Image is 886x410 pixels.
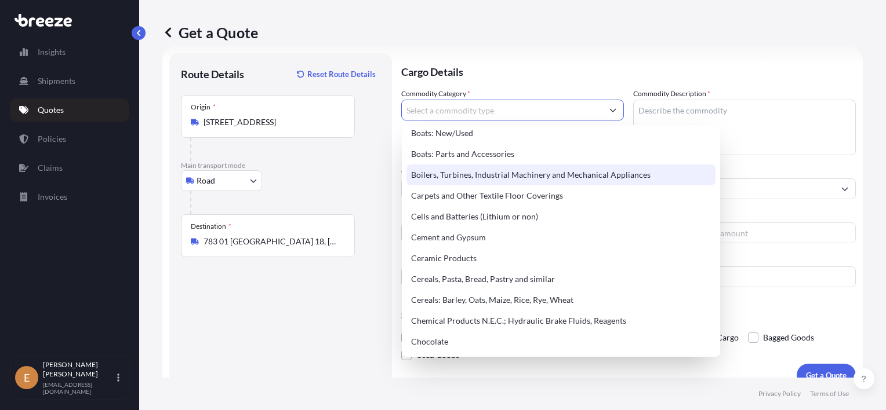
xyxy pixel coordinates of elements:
div: Boats: Parts and Accessories [406,144,716,164]
p: Get a Quote [162,23,258,42]
span: Bagged Goods [763,329,814,346]
div: Ceramic Products [406,248,716,269]
div: Cereals, Pasta, Bread, Pastry and similar [406,269,716,290]
p: Privacy Policy [758,389,801,398]
input: Select a commodity type [402,100,602,120]
p: [PERSON_NAME] [PERSON_NAME] [43,360,115,379]
p: Terms of Use [810,389,849,398]
p: Quotes [38,104,64,116]
label: Commodity Description [633,88,710,100]
p: [EMAIL_ADDRESS][DOMAIN_NAME] [43,381,115,395]
span: Freight Cost [633,211,856,220]
label: Commodity Category [401,88,470,100]
p: Main transport mode [181,161,380,170]
p: Cargo Details [401,53,856,88]
span: Road [197,175,215,186]
p: Reset Route Details [307,68,376,80]
input: Full name [634,178,834,199]
p: Insights [38,46,66,58]
div: Cereals: Barley, Oats, Maize, Rice, Rye, Wheat [406,290,716,310]
p: Claims [38,162,63,174]
button: Show suggestions [834,178,855,199]
p: Get a Quote [806,369,847,381]
p: Invoices [38,191,67,203]
div: Boilers, Turbines, Industrial Machinery and Mechanical Appliances [406,164,716,185]
p: Policies [38,133,66,145]
div: Chemical Products N.E.C.; Hydraulic Brake Fluids, Reagents [406,310,716,331]
button: Select transport [181,170,262,191]
div: Boats: New/Used [406,123,716,144]
p: Shipments [38,75,75,87]
div: Carpets and Other Textile Floor Coverings [406,185,716,206]
input: Destination [204,236,340,247]
div: Cement and Gypsum [406,227,716,248]
div: Cells and Batteries (Lithium or non) [406,206,716,227]
div: Origin [191,103,216,112]
div: Destination [191,222,231,231]
input: Origin [204,116,340,128]
input: Enter name [633,266,856,287]
span: E [24,372,30,383]
div: Chocolate [406,331,716,352]
input: Enter amount [691,222,856,243]
p: Route Details [181,67,244,81]
button: Show suggestions [602,100,623,120]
